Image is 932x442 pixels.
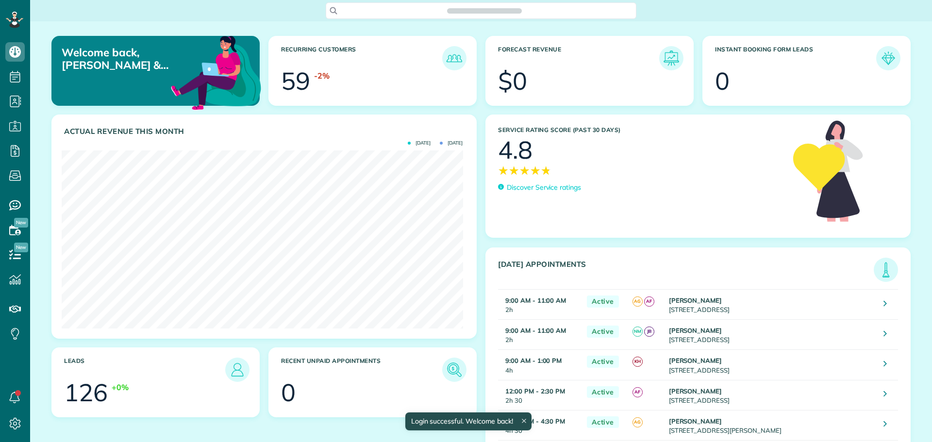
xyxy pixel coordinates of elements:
[505,296,566,304] strong: 9:00 AM - 11:00 AM
[519,162,530,179] span: ★
[314,70,330,82] div: -2%
[666,320,877,350] td: [STREET_ADDRESS]
[498,138,533,162] div: 4.8
[666,410,877,440] td: [STREET_ADDRESS][PERSON_NAME]
[632,327,643,337] span: NM
[530,162,541,179] span: ★
[14,218,28,228] span: New
[715,69,730,93] div: 0
[498,46,659,70] h3: Forecast Revenue
[498,182,581,193] a: Discover Service ratings
[281,380,296,405] div: 0
[281,46,442,70] h3: Recurring Customers
[587,356,619,368] span: Active
[169,25,263,119] img: dashboard_welcome-42a62b7d889689a78055ac9021e634bf52bae3f8056760290aed330b23ab8690.png
[587,295,619,308] span: Active
[405,412,531,430] div: Login successful. Welcome back!
[644,327,654,337] span: JB
[408,141,431,146] span: [DATE]
[498,290,582,320] td: 2h
[498,162,509,179] span: ★
[632,357,643,367] span: KH
[498,410,582,440] td: 4h 30
[64,127,466,136] h3: Actual Revenue this month
[498,380,582,410] td: 2h 30
[632,387,643,397] span: AF
[669,417,722,425] strong: [PERSON_NAME]
[632,296,643,307] span: AG
[498,127,783,133] h3: Service Rating score (past 30 days)
[64,380,108,405] div: 126
[666,380,877,410] td: [STREET_ADDRESS]
[457,6,512,16] span: Search ZenMaid…
[587,416,619,428] span: Active
[669,387,722,395] strong: [PERSON_NAME]
[505,417,565,425] strong: 12:00 PM - 4:30 PM
[587,386,619,398] span: Active
[507,182,581,193] p: Discover Service ratings
[498,350,582,380] td: 4h
[14,243,28,252] span: New
[666,290,877,320] td: [STREET_ADDRESS]
[498,69,527,93] div: $0
[64,358,225,382] h3: Leads
[445,49,464,68] img: icon_recurring_customers-cf858462ba22bcd05b5a5880d41d6543d210077de5bb9ebc9590e49fd87d84ed.png
[112,382,129,393] div: +0%
[498,320,582,350] td: 2h
[669,296,722,304] strong: [PERSON_NAME]
[505,327,566,334] strong: 9:00 AM - 11:00 AM
[541,162,551,179] span: ★
[876,260,896,279] img: icon_todays_appointments-901f7ab196bb0bea1936b74009e4eb5ffbc2d2711fa7634e0d609ed5ef32b18b.png
[62,46,193,72] p: Welcome back, [PERSON_NAME] & [PERSON_NAME]!
[669,327,722,334] strong: [PERSON_NAME]
[445,360,464,379] img: icon_unpaid_appointments-47b8ce3997adf2238b356f14209ab4cced10bd1f174958f3ca8f1d0dd7fffeee.png
[228,360,247,379] img: icon_leads-1bed01f49abd5b7fead27621c3d59655bb73ed531f8eeb49469d10e621d6b896.png
[715,46,876,70] h3: Instant Booking Form Leads
[281,358,442,382] h3: Recent unpaid appointments
[281,69,310,93] div: 59
[440,141,463,146] span: [DATE]
[669,357,722,364] strong: [PERSON_NAME]
[644,296,654,307] span: AF
[666,350,877,380] td: [STREET_ADDRESS]
[505,387,565,395] strong: 12:00 PM - 2:30 PM
[498,260,874,282] h3: [DATE] Appointments
[587,326,619,338] span: Active
[505,357,562,364] strong: 9:00 AM - 1:00 PM
[879,49,898,68] img: icon_form_leads-04211a6a04a5b2264e4ee56bc0799ec3eb69b7e499cbb523a139df1d13a81ae0.png
[662,49,681,68] img: icon_forecast_revenue-8c13a41c7ed35a8dcfafea3cbb826a0462acb37728057bba2d056411b612bbbe.png
[632,417,643,427] span: AG
[509,162,519,179] span: ★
